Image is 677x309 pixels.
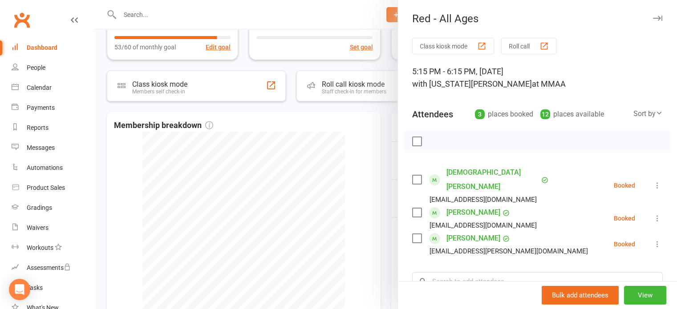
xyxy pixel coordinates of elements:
[12,138,94,158] a: Messages
[398,12,677,25] div: Red - All Ages
[412,79,532,88] span: with [US_STATE][PERSON_NAME]
[446,231,500,245] a: [PERSON_NAME]
[27,144,55,151] div: Messages
[27,204,52,211] div: Gradings
[27,244,53,251] div: Workouts
[430,220,537,231] div: [EMAIL_ADDRESS][DOMAIN_NAME]
[27,104,55,111] div: Payments
[430,194,537,205] div: [EMAIL_ADDRESS][DOMAIN_NAME]
[27,44,57,51] div: Dashboard
[532,79,566,88] span: at MMAA
[412,272,663,291] input: Search to add attendees
[624,286,666,305] button: View
[412,65,663,90] div: 5:15 PM - 6:15 PM, [DATE]
[412,38,494,54] button: Class kiosk mode
[12,278,94,298] a: Tasks
[27,284,43,291] div: Tasks
[614,182,635,189] div: Booked
[614,215,635,221] div: Booked
[11,9,33,31] a: Clubworx
[12,118,94,138] a: Reports
[12,178,94,198] a: Product Sales
[27,224,49,231] div: Waivers
[12,218,94,238] a: Waivers
[27,84,52,91] div: Calendar
[614,241,635,247] div: Booked
[412,108,453,120] div: Attendees
[540,109,550,119] div: 12
[446,165,539,194] a: [DEMOGRAPHIC_DATA][PERSON_NAME]
[12,258,94,278] a: Assessments
[27,64,45,71] div: People
[430,245,588,257] div: [EMAIL_ADDRESS][PERSON_NAME][DOMAIN_NAME]
[12,158,94,178] a: Automations
[12,38,94,58] a: Dashboard
[446,205,500,220] a: [PERSON_NAME]
[12,58,94,78] a: People
[12,198,94,218] a: Gradings
[475,109,485,119] div: 3
[633,108,663,120] div: Sort by
[9,279,30,300] div: Open Intercom Messenger
[501,38,556,54] button: Roll call
[475,108,533,120] div: places booked
[540,108,604,120] div: places available
[12,98,94,118] a: Payments
[27,184,65,191] div: Product Sales
[27,264,71,271] div: Assessments
[542,286,619,305] button: Bulk add attendees
[27,164,63,171] div: Automations
[12,238,94,258] a: Workouts
[12,78,94,98] a: Calendar
[27,124,49,131] div: Reports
